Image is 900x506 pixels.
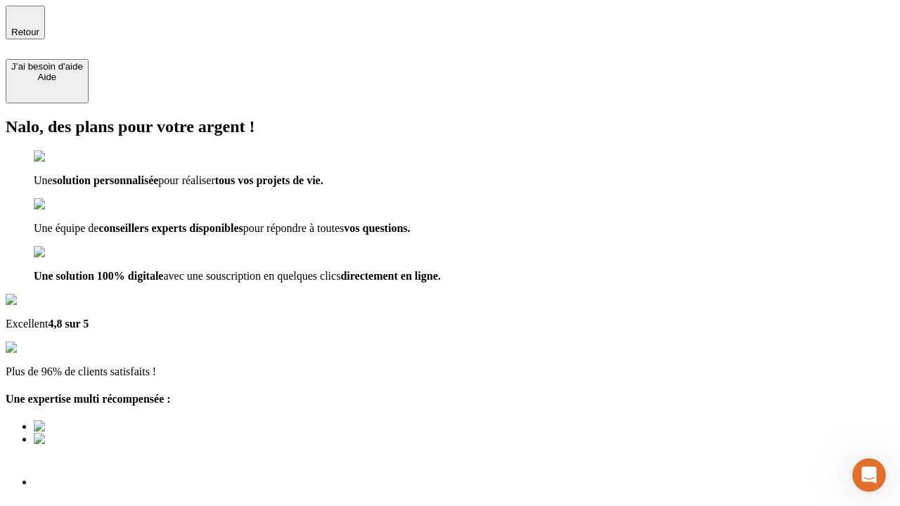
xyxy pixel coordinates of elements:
[53,174,159,186] span: solution personnalisée
[340,270,440,282] span: directement en ligne.
[34,150,94,163] img: checkmark
[11,27,39,37] span: Retour
[6,342,75,354] img: reviews stars
[34,433,164,446] img: Best savings advice award
[11,61,83,72] div: J’ai besoin d'aide
[243,222,345,234] span: pour répondre à toutes
[6,6,45,39] button: Retour
[6,117,894,136] h2: Nalo, des plans pour votre argent !
[852,458,886,492] iframe: Intercom live chat
[11,72,83,82] div: Aide
[6,365,894,378] p: Plus de 96% de clients satisfaits !
[34,198,94,211] img: checkmark
[6,294,87,306] img: Google Review
[163,270,340,282] span: avec une souscription en quelques clics
[34,174,53,186] span: Une
[215,174,323,186] span: tous vos projets de vie.
[6,393,894,406] h4: Une expertise multi récompensée :
[6,59,89,103] button: J’ai besoin d'aideAide
[34,246,94,259] img: checkmark
[344,222,410,234] span: vos questions.
[34,222,98,234] span: Une équipe de
[34,446,75,486] img: Best savings advice award
[158,174,214,186] span: pour réaliser
[98,222,243,234] span: conseillers experts disponibles
[34,420,164,433] img: Best savings advice award
[34,270,163,282] span: Une solution 100% digitale
[48,318,89,330] span: 4,8 sur 5
[6,318,48,330] span: Excellent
